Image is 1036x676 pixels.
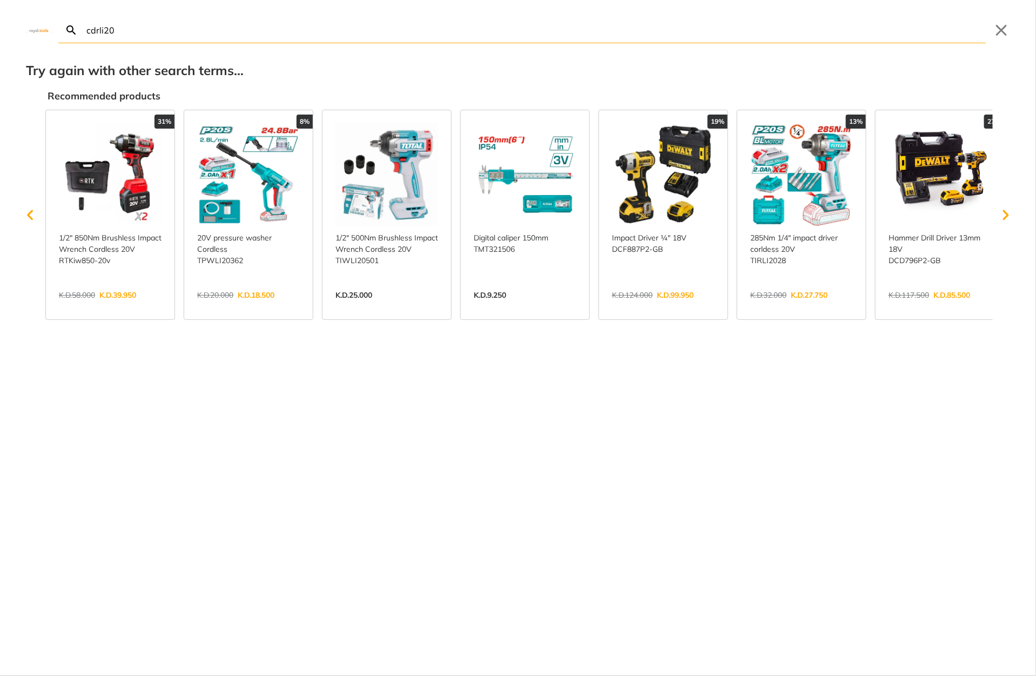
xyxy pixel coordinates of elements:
[995,204,1017,226] svg: Scroll right
[26,61,1010,80] div: Try again with other search terms…
[84,17,986,43] input: Search…
[65,24,78,37] svg: Search
[708,115,728,129] div: 19%
[984,115,1004,129] div: 27%
[154,115,174,129] div: 31%
[19,204,41,226] svg: Scroll left
[846,115,866,129] div: 13%
[297,115,313,129] div: 8%
[26,28,52,32] img: Close
[993,22,1010,39] button: Close
[48,89,1010,103] div: Recommended products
